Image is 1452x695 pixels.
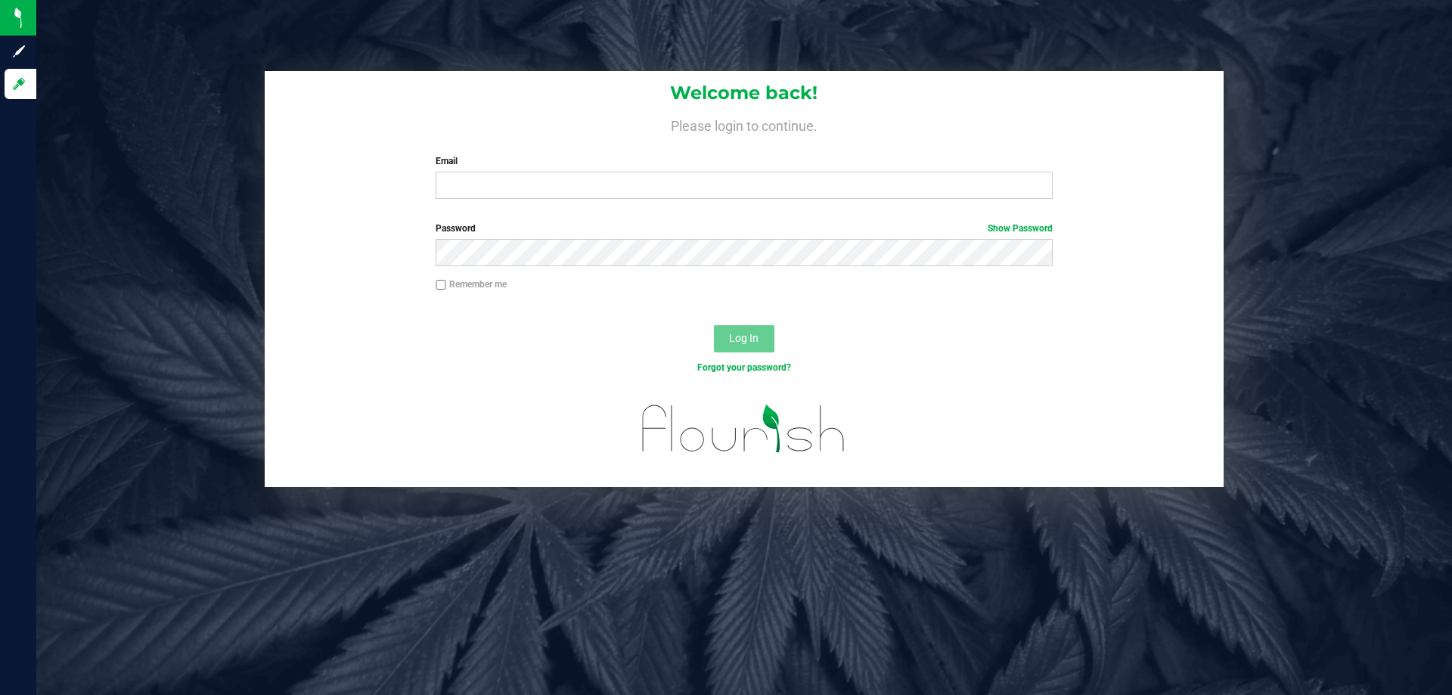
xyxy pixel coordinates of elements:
[436,278,507,291] label: Remember me
[436,280,446,290] input: Remember me
[265,83,1224,103] h1: Welcome back!
[436,223,476,234] span: Password
[265,115,1224,133] h4: Please login to continue.
[11,44,26,59] inline-svg: Sign up
[729,332,759,344] span: Log In
[697,362,791,373] a: Forgot your password?
[436,154,1052,168] label: Email
[988,223,1053,234] a: Show Password
[624,390,864,467] img: flourish_logo.svg
[714,325,774,352] button: Log In
[11,76,26,92] inline-svg: Log in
